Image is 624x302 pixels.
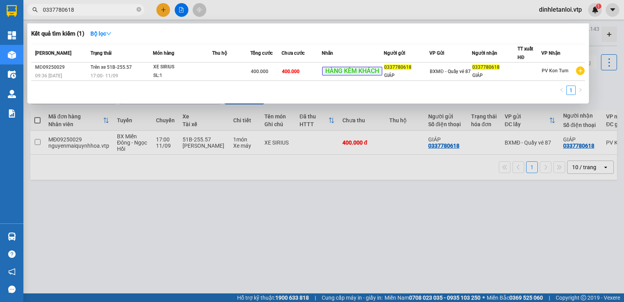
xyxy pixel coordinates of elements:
span: close-circle [136,6,141,14]
a: 1 [567,86,575,95]
span: Thu hộ [212,50,227,56]
button: Bộ lọcdown [84,27,118,40]
img: logo-vxr [7,5,17,17]
span: Chưa cước [282,50,305,56]
span: down [106,31,112,36]
span: Người nhận [472,50,497,56]
h3: Kết quả tìm kiếm ( 1 ) [31,30,84,38]
span: Món hàng [153,50,174,56]
img: dashboard-icon [8,31,16,39]
div: GIÁP [384,71,429,80]
span: 09:36 [DATE] [35,73,62,79]
span: 400.000 [251,69,268,74]
span: 0337780618 [472,64,500,70]
button: right [576,86,585,95]
input: Tìm tên, số ĐT hoặc mã đơn [43,5,135,14]
span: Trên xe 51B-255.57 [90,64,132,70]
span: left [559,88,564,92]
span: question-circle [8,250,16,258]
span: PV Kon Tum [542,68,568,73]
span: BXMĐ - Quầy vé 87 [430,69,471,74]
span: plus-circle [576,66,585,75]
span: Tổng cước [250,50,273,56]
span: notification [8,268,16,275]
div: MĐ09250029 [35,63,88,71]
div: GIÁP [472,71,517,80]
img: solution-icon [8,109,16,118]
span: TT xuất HĐ [518,46,533,60]
span: 17:00 - 11/09 [90,73,118,79]
img: warehouse-icon [8,232,16,241]
span: Nhãn [322,50,333,56]
span: search [32,7,38,13]
span: close-circle [136,7,141,12]
span: right [578,88,583,92]
span: Trạng thái [90,50,112,56]
strong: Bộ lọc [90,30,112,37]
div: XE SIRIUS [153,63,212,71]
img: warehouse-icon [8,70,16,79]
button: left [557,86,566,95]
li: Previous Page [557,86,566,95]
span: HÀNG KÈM KHÁCH [322,67,382,76]
span: [PERSON_NAME] [35,50,71,56]
img: warehouse-icon [8,90,16,98]
span: VP Nhận [541,50,560,56]
span: message [8,286,16,293]
span: 400.000 [282,69,300,74]
span: 0337780618 [384,64,411,70]
span: Người gửi [384,50,405,56]
li: 1 [566,86,576,95]
li: Next Page [576,86,585,95]
div: SL: 1 [153,71,212,80]
span: VP Gửi [429,50,444,56]
img: warehouse-icon [8,51,16,59]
